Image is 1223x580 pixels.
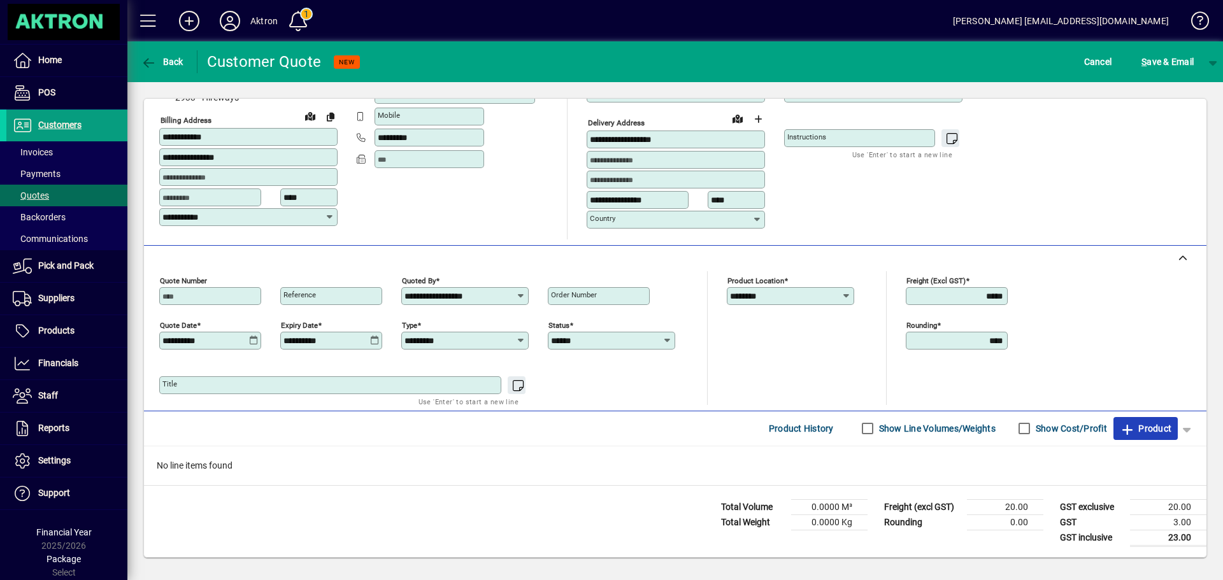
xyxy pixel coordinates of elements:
td: 3.00 [1130,514,1206,530]
span: Settings [38,455,71,465]
mat-label: Freight (excl GST) [906,276,966,285]
mat-label: Quoted by [402,276,436,285]
label: Show Cost/Profit [1033,422,1107,435]
td: GST inclusive [1054,530,1130,546]
td: Rounding [878,514,967,530]
div: [PERSON_NAME] [EMAIL_ADDRESS][DOMAIN_NAME] [953,11,1169,31]
td: Freight (excl GST) [878,499,967,514]
span: POS [38,87,55,97]
mat-label: Order number [551,290,597,299]
a: Financials [6,348,127,379]
td: 0.0000 Kg [791,514,868,530]
a: Pick and Pack [6,250,127,282]
a: Backorders [6,206,127,228]
mat-label: Type [402,320,417,329]
span: Reports [38,423,69,433]
mat-label: Rounding [906,320,937,329]
span: S [1141,57,1147,67]
span: Staff [38,390,58,400]
span: Package [46,554,81,564]
span: Financials [38,358,78,368]
button: Add [169,10,210,32]
span: Products [38,325,75,336]
div: No line items found [144,446,1206,485]
td: Total Volume [715,499,791,514]
a: Knowledge Base [1182,3,1207,44]
span: Cancel [1084,52,1112,72]
a: POS [6,77,127,109]
td: GST [1054,514,1130,530]
mat-hint: Use 'Enter' to start a new line [418,394,519,409]
div: Customer Quote [207,52,322,72]
span: Communications [13,234,88,244]
mat-hint: Use 'Enter' to start a new line [852,147,952,162]
button: Choose address [748,109,768,129]
button: Profile [210,10,250,32]
span: Product History [769,418,834,439]
mat-label: Instructions [787,132,826,141]
button: Cancel [1081,50,1115,73]
a: Settings [6,445,127,477]
span: Back [141,57,183,67]
span: Payments [13,169,61,179]
mat-label: Expiry date [281,320,318,329]
app-page-header-button: Back [127,50,197,73]
a: Reports [6,413,127,444]
button: Product [1113,417,1178,440]
td: 20.00 [967,499,1043,514]
button: Product History [764,417,839,440]
td: 0.00 [967,514,1043,530]
a: Suppliers [6,283,127,315]
mat-label: Title [162,379,177,388]
td: 23.00 [1130,530,1206,546]
span: Support [38,488,70,498]
a: Home [6,45,127,76]
a: Invoices [6,141,127,163]
div: Aktron [250,11,278,31]
span: NEW [339,58,355,66]
span: Customers [38,120,82,130]
a: View on map [300,106,320,126]
span: Suppliers [38,293,75,303]
td: 20.00 [1130,499,1206,514]
mat-label: Quote date [160,320,197,329]
td: GST exclusive [1054,499,1130,514]
a: Payments [6,163,127,185]
mat-label: Mobile [378,111,400,120]
a: Products [6,315,127,347]
span: ave & Email [1141,52,1194,72]
mat-label: Status [548,320,569,329]
span: Quotes [13,190,49,201]
span: Pick and Pack [38,260,94,271]
span: Financial Year [36,527,92,537]
span: Product [1120,418,1171,439]
span: Invoices [13,147,53,157]
a: Communications [6,228,127,250]
a: Quotes [6,185,127,206]
a: Support [6,477,127,509]
label: Show Line Volumes/Weights [876,422,996,435]
td: Total Weight [715,514,791,530]
button: Copy to Delivery address [320,106,341,127]
a: View on map [727,108,748,129]
mat-label: Product location [727,276,784,285]
td: 0.0000 M³ [791,499,868,514]
button: Save & Email [1135,50,1200,73]
mat-label: Reference [283,290,316,299]
span: Home [38,55,62,65]
a: Staff [6,380,127,412]
mat-label: Country [590,214,615,223]
span: Backorders [13,212,66,222]
mat-label: Quote number [160,276,207,285]
button: Back [138,50,187,73]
